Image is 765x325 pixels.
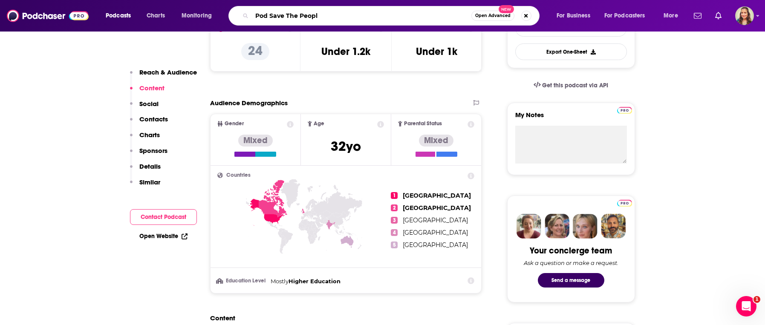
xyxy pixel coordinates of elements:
[403,241,468,249] span: [GEOGRAPHIC_DATA]
[130,84,165,100] button: Content
[403,229,468,236] span: [GEOGRAPHIC_DATA]
[517,214,541,239] img: Sydney Profile
[210,314,475,322] h2: Content
[617,198,632,207] a: Pro website
[176,9,223,23] button: open menu
[604,10,645,22] span: For Podcasters
[241,43,269,60] p: 24
[252,9,471,23] input: Search podcasts, credits, & more...
[735,6,754,25] span: Logged in as adriana.guzman
[391,192,398,199] span: 1
[542,82,608,89] span: Get this podcast via API
[225,121,244,127] span: Gender
[130,100,159,115] button: Social
[130,178,160,194] button: Similar
[530,245,612,256] div: Your concierge team
[238,135,273,147] div: Mixed
[551,9,601,23] button: open menu
[416,45,457,58] h3: Under 1k
[617,107,632,114] img: Podchaser Pro
[314,121,324,127] span: Age
[690,9,705,23] a: Show notifications dropdown
[753,296,760,303] span: 1
[130,209,197,225] button: Contact Podcast
[130,131,160,147] button: Charts
[139,68,197,76] p: Reach & Audience
[658,9,689,23] button: open menu
[601,214,626,239] img: Jon Profile
[391,204,398,211] span: 2
[419,135,453,147] div: Mixed
[524,259,618,266] div: Ask a question or make a request.
[130,162,161,178] button: Details
[527,75,615,96] a: Get this podcast via API
[545,214,569,239] img: Barbara Profile
[210,99,288,107] h2: Audience Demographics
[147,10,165,22] span: Charts
[289,278,341,285] span: Higher Education
[736,296,756,316] iframe: Intercom live chat
[664,10,678,22] span: More
[735,6,754,25] img: User Profile
[599,9,658,23] button: open menu
[226,173,251,178] span: Countries
[217,278,267,284] h3: Education Level
[403,192,471,199] span: [GEOGRAPHIC_DATA]
[237,6,548,26] div: Search podcasts, credits, & more...
[391,242,398,248] span: 5
[139,115,168,123] p: Contacts
[712,9,725,23] a: Show notifications dropdown
[321,45,370,58] h3: Under 1.2k
[106,10,131,22] span: Podcasts
[139,147,167,155] p: Sponsors
[391,217,398,224] span: 3
[139,131,160,139] p: Charts
[7,8,89,24] img: Podchaser - Follow, Share and Rate Podcasts
[515,111,627,126] label: My Notes
[471,11,514,21] button: Open AdvancedNew
[139,84,165,92] p: Content
[182,10,212,22] span: Monitoring
[403,204,471,212] span: [GEOGRAPHIC_DATA]
[331,138,361,155] span: 32 yo
[617,106,632,114] a: Pro website
[404,121,442,127] span: Parental Status
[538,273,604,288] button: Send a message
[130,115,168,131] button: Contacts
[139,233,188,240] a: Open Website
[130,68,197,84] button: Reach & Audience
[271,278,289,285] span: Mostly
[139,178,160,186] p: Similar
[515,43,627,60] button: Export One-Sheet
[141,9,170,23] a: Charts
[403,216,468,224] span: [GEOGRAPHIC_DATA]
[735,6,754,25] button: Show profile menu
[475,14,511,18] span: Open Advanced
[139,162,161,170] p: Details
[100,9,142,23] button: open menu
[499,5,514,13] span: New
[139,100,159,108] p: Social
[617,200,632,207] img: Podchaser Pro
[130,147,167,162] button: Sponsors
[391,229,398,236] span: 4
[573,214,598,239] img: Jules Profile
[557,10,590,22] span: For Business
